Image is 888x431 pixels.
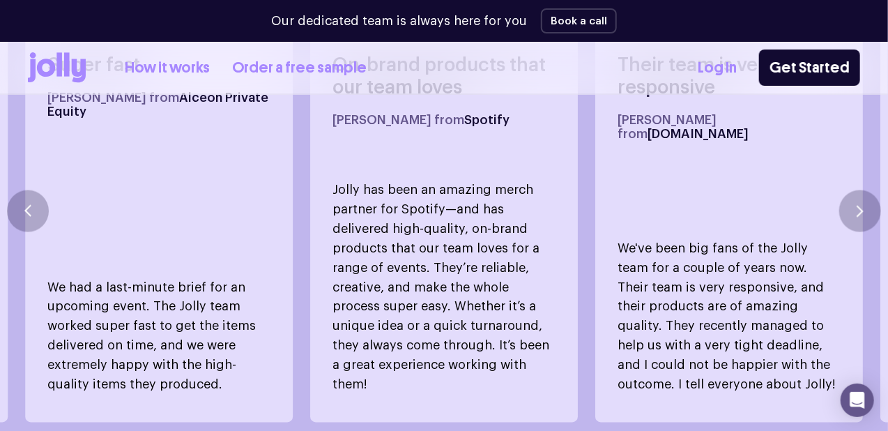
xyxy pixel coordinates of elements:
p: Our dedicated team is always here for you [271,12,527,31]
p: Jolly has been an amazing merch partner for Spotify—and has delivered high-quality, on-brand prod... [332,180,556,395]
h5: [PERSON_NAME] from [618,113,841,141]
h5: [PERSON_NAME] from [47,91,270,119]
p: We had a last-minute brief for an upcoming event. The Jolly team worked super fast to get the ite... [47,278,270,395]
span: Spotify [464,114,510,126]
a: Get Started [759,50,860,86]
a: Log In [698,56,737,80]
span: [DOMAIN_NAME] [648,128,749,140]
a: Order a free sample [232,56,367,80]
a: How it works [125,56,210,80]
h5: [PERSON_NAME] from [332,113,556,127]
p: We've been big fans of the Jolly team for a couple of years now. Their team is very responsive, a... [618,239,841,395]
div: Open Intercom Messenger [841,384,874,417]
button: Book a call [541,8,617,33]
